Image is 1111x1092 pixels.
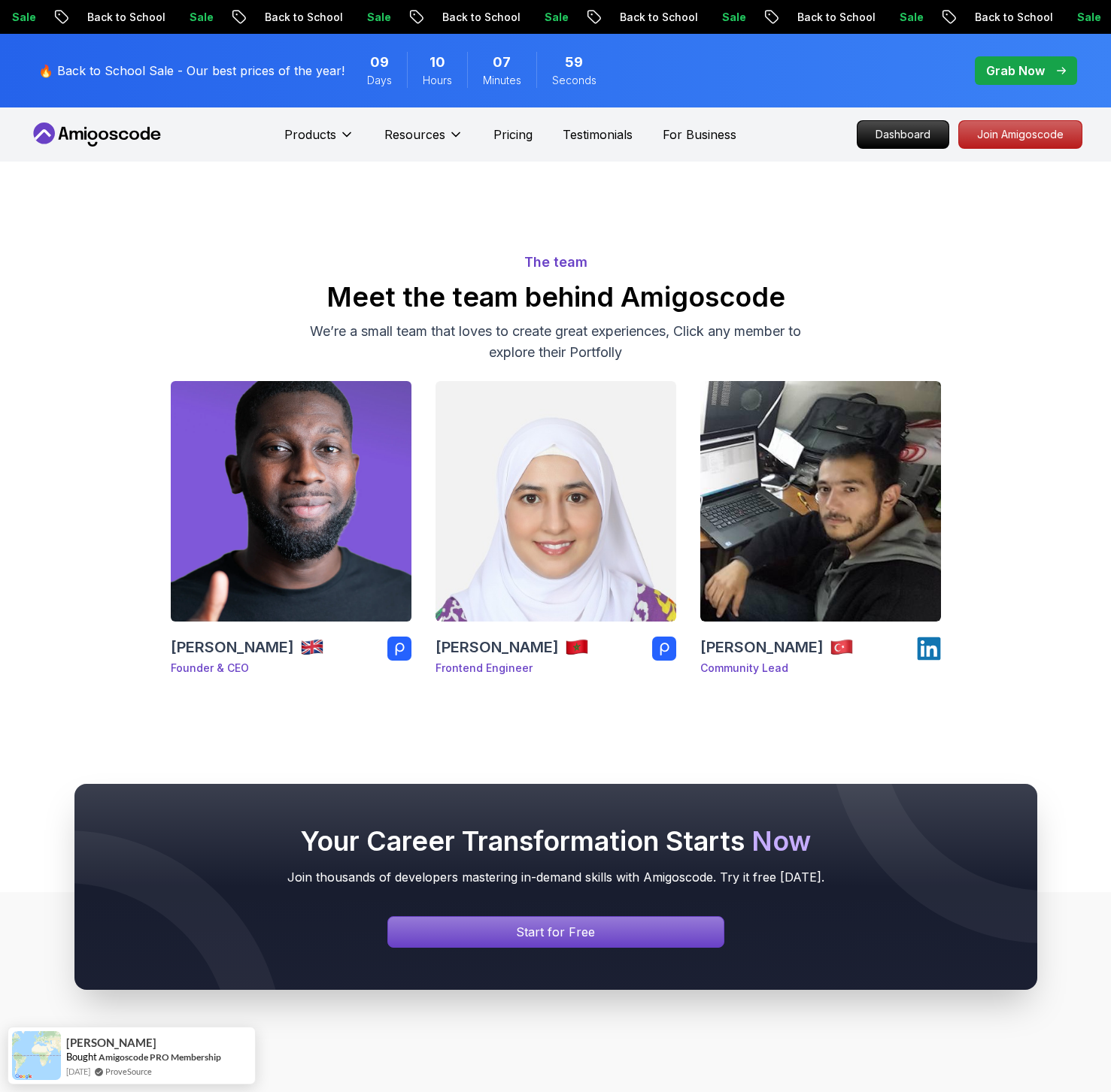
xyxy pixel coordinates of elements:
a: ProveSource [105,1065,152,1078]
p: 🔥 Back to School Sale - Our best prices of the year! [38,62,345,80]
button: Resources [384,126,463,156]
img: provesource social proof notification image [12,1031,61,1080]
p: Products [284,126,336,144]
a: Chaimaa Safi_team[PERSON_NAME]team member countryFrontend Engineer [436,381,676,688]
h3: [PERSON_NAME] [171,637,294,658]
span: 7 Minutes [493,52,511,73]
span: 59 Seconds [565,52,583,73]
img: team member country [565,635,589,659]
a: For Business [663,126,736,144]
span: Bought [66,1051,97,1063]
p: Back to School [780,10,882,25]
span: Minutes [483,73,521,88]
p: Back to School [247,10,350,25]
p: Sale [172,10,220,25]
span: Hours [423,73,452,88]
p: Dashboard [858,121,949,148]
p: Sale [705,10,753,25]
a: Nelson Djalo_team[PERSON_NAME]team member countryFounder & CEO [171,381,411,688]
button: Products [284,126,354,156]
p: Sale [527,10,575,25]
p: Sale [882,10,930,25]
h2: Your Career Transformation Starts [105,826,1007,856]
span: 9 Days [370,52,389,73]
img: team member country [830,635,854,659]
p: Resources [384,126,445,144]
p: Community Lead [700,661,854,676]
p: Founder & CEO [171,661,324,676]
span: Seconds [552,73,596,88]
img: Nelson Djalo_team [165,375,417,628]
a: Join Amigoscode [958,120,1082,149]
span: [DATE] [66,1065,90,1078]
p: We’re a small team that loves to create great experiences, Click any member to explore their Port... [303,321,809,363]
h3: [PERSON_NAME] [436,637,559,658]
a: Signin page [387,916,724,948]
span: 10 Hours [430,52,445,73]
p: Back to School [603,10,705,25]
span: Now [751,824,811,858]
img: team member country [300,635,324,659]
p: Sale [1060,10,1108,25]
p: Join Amigoscode [959,121,1082,148]
a: Amigoscode PRO Membership [99,1051,221,1063]
p: Back to School [70,10,172,25]
p: The team [29,252,1082,273]
img: Ömer Fadil_team [700,381,941,622]
p: Back to School [958,10,1060,25]
a: Testimonials [563,126,633,144]
p: Grab Now [986,62,1045,80]
p: Back to School [425,10,527,25]
p: Start for Free [516,923,595,941]
a: Pricing [493,126,533,144]
span: [PERSON_NAME] [66,1036,156,1049]
img: Chaimaa Safi_team [436,381,676,622]
p: Sale [350,10,398,25]
a: Ömer Fadil_team[PERSON_NAME]team member countryCommunity Lead [700,381,941,688]
h2: Meet the team behind Amigoscode [29,282,1082,312]
p: Frontend Engineer [436,661,589,676]
a: Dashboard [857,120,949,149]
h3: [PERSON_NAME] [700,637,824,658]
p: Join thousands of developers mastering in-demand skills with Amigoscode. Try it free [DATE]. [105,868,1007,886]
span: Days [367,73,392,88]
